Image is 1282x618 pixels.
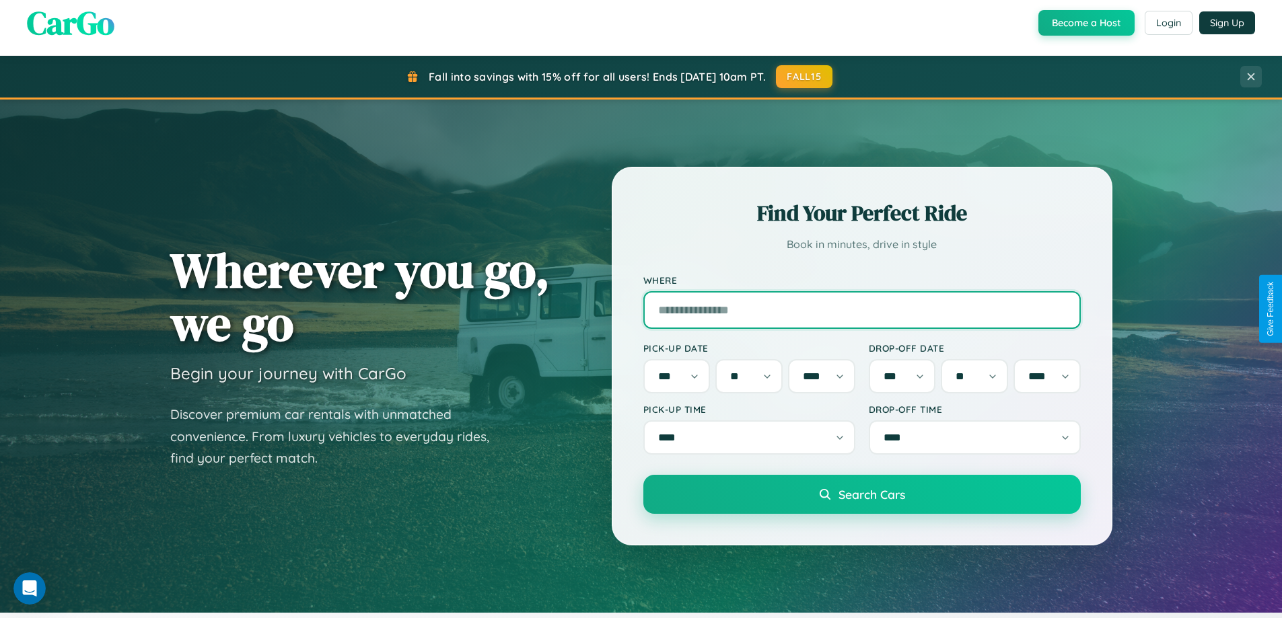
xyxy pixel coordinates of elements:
label: Where [643,274,1081,286]
span: CarGo [27,1,114,45]
span: Fall into savings with 15% off for all users! Ends [DATE] 10am PT. [429,70,766,83]
label: Drop-off Time [869,403,1081,415]
h1: Wherever you go, we go [170,243,550,350]
button: Sign Up [1199,11,1255,34]
label: Pick-up Date [643,342,855,354]
p: Book in minutes, drive in style [643,235,1081,254]
label: Drop-off Date [869,342,1081,354]
button: Become a Host [1038,10,1135,36]
label: Pick-up Time [643,403,855,415]
button: FALL15 [776,65,832,88]
h3: Begin your journey with CarGo [170,363,406,383]
h2: Find Your Perfect Ride [643,198,1081,228]
iframe: Intercom live chat [13,572,46,605]
p: Discover premium car rentals with unmatched convenience. From luxury vehicles to everyday rides, ... [170,403,507,469]
div: Give Feedback [1266,282,1275,336]
button: Search Cars [643,475,1081,514]
span: Search Cars [839,487,905,502]
button: Login [1145,11,1192,35]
